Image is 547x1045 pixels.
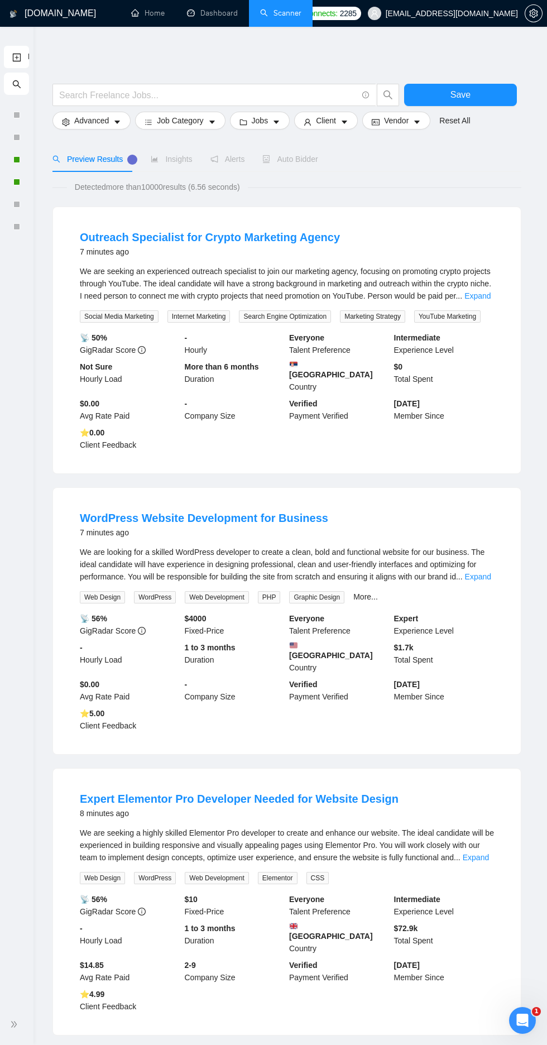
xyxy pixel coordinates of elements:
a: Expand [463,853,489,862]
span: Save [450,88,471,102]
div: Member Since [392,959,497,984]
div: Country [287,361,392,393]
span: Preview Results [52,155,133,164]
div: GigRadar Score [78,893,183,918]
div: GigRadar Score [78,332,183,356]
div: Payment Verified [287,678,392,703]
b: - [185,333,188,342]
b: Intermediate [394,333,440,342]
span: search [377,90,399,100]
span: 2285 [340,7,357,20]
b: 📡 56% [80,895,107,904]
span: user [304,118,311,126]
div: Country [287,641,392,674]
li: New Scanner [4,46,29,68]
b: ⭐️ 5.00 [80,709,104,718]
img: 🇺🇸 [290,641,298,649]
span: area-chart [151,155,159,163]
span: We are looking for a skilled WordPress developer to create a clean, bold and functional website f... [80,548,484,581]
a: Expand [464,291,491,300]
b: Not Sure [80,362,112,371]
div: Experience Level [392,612,497,637]
b: $ 72.9k [394,924,418,933]
span: idcard [372,118,380,126]
button: userClientcaret-down [294,112,358,130]
b: $ 0 [394,362,403,371]
span: Alerts [210,155,245,164]
div: 7 minutes ago [80,526,328,539]
a: Expand [465,572,491,581]
b: Everyone [289,614,324,623]
span: info-circle [138,627,146,635]
b: 📡 56% [80,614,107,623]
div: Talent Preference [287,332,392,356]
span: robot [262,155,270,163]
b: $ 10 [185,895,198,904]
b: ⭐️ 4.99 [80,990,104,999]
a: searchScanner [260,8,301,18]
div: Avg Rate Paid [78,678,183,703]
span: Vendor [384,114,409,127]
button: search [377,84,399,106]
b: 1 to 3 months [185,643,236,652]
div: Duration [183,361,287,393]
b: More than 6 months [185,362,259,371]
b: $ 1.7k [394,643,414,652]
input: Search Freelance Jobs... [59,88,357,102]
span: CSS [306,872,329,884]
b: Verified [289,399,318,408]
b: Expert [394,614,419,623]
div: Hourly Load [78,641,183,674]
a: New Scanner [12,46,21,69]
a: Reset All [439,114,470,127]
b: $0.00 [80,680,99,689]
div: Client Feedback [78,426,183,451]
span: WordPress [134,872,176,884]
button: idcardVendorcaret-down [362,112,430,130]
div: Company Size [183,959,287,984]
span: caret-down [413,118,421,126]
span: Social Media Marketing [80,310,159,323]
span: Client [316,114,336,127]
div: Talent Preference [287,612,392,637]
div: We are seeking a highly skilled Elementor Pro developer to create and enhance our website. The id... [80,827,494,864]
div: Payment Verified [287,959,392,984]
span: Marketing Strategy [340,310,405,323]
button: barsJob Categorycaret-down [135,112,225,130]
span: Jobs [252,114,268,127]
span: caret-down [113,118,121,126]
span: info-circle [362,92,370,99]
div: Fixed-Price [183,893,287,918]
b: - [185,399,188,408]
div: 8 minutes ago [80,807,399,820]
div: GigRadar Score [78,612,183,637]
b: [DATE] [394,680,420,689]
b: 📡 50% [80,333,107,342]
span: Connects: [304,7,337,20]
li: My Scanners [4,73,29,238]
a: dashboardDashboard [187,8,238,18]
div: Member Since [392,397,497,422]
div: Company Size [183,397,287,422]
span: info-circle [138,346,146,354]
div: Experience Level [392,893,497,918]
div: We are seeking an experienced outreach specialist to join our marketing agency, focusing on promo... [80,265,494,302]
div: Company Size [183,678,287,703]
span: folder [239,118,247,126]
span: setting [62,118,70,126]
span: caret-down [340,118,348,126]
div: Total Spent [392,922,497,955]
div: Country [287,922,392,955]
span: Elementor [258,872,298,884]
span: 1 [532,1007,541,1016]
b: $0.00 [80,399,99,408]
b: Everyone [289,333,324,342]
b: [GEOGRAPHIC_DATA] [289,361,390,379]
b: [DATE] [394,961,420,970]
span: bars [145,118,152,126]
b: Verified [289,961,318,970]
div: Duration [183,922,287,955]
span: PHP [258,591,281,603]
span: ... [456,572,463,581]
iframe: Intercom live chat [509,1007,536,1034]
